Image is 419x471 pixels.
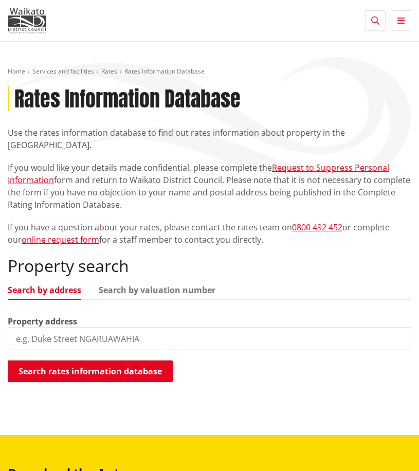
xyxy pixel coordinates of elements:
a: online request form [22,234,99,245]
img: Waikato District Council - Te Kaunihera aa Takiwaa o Waikato [8,8,46,33]
a: Services and facilities [32,67,94,76]
a: Request to Suppress Personal Information [8,162,389,186]
a: Search by address [8,286,81,294]
a: Home [8,67,25,76]
h1: Rates Information Database [14,86,241,111]
input: e.g. Duke Street NGARUAWAHIA [8,328,411,350]
a: 0800 492 452 [292,222,342,233]
p: Use the rates information database to find out rates information about property in the [GEOGRAPHI... [8,126,411,151]
a: Rates [101,67,117,76]
nav: breadcrumb [8,67,411,76]
span: Rates Information Database [124,67,205,76]
label: Property address [8,315,77,328]
h2: Property search [8,256,411,276]
button: Search rates information database [8,360,173,382]
p: If you have a question about your rates, please contact the rates team on or complete our for a s... [8,221,411,246]
p: If you would like your details made confidential, please complete the form and return to Waikato ... [8,161,411,211]
a: Search by valuation number [99,286,215,294]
